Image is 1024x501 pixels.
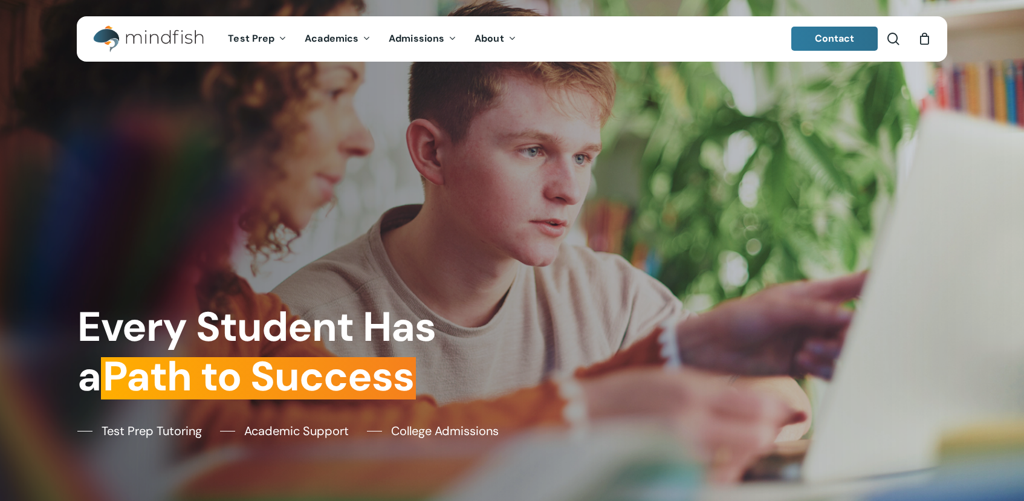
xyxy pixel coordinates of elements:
a: Academics [296,34,380,44]
a: Test Prep [219,34,296,44]
span: Test Prep [228,32,274,45]
header: Main Menu [77,16,947,62]
span: Admissions [389,32,444,45]
span: College Admissions [391,422,499,440]
a: Academic Support [220,422,349,440]
span: About [475,32,504,45]
a: Admissions [380,34,465,44]
span: Contact [815,32,855,45]
h1: Every Student Has a [77,303,504,401]
span: Academics [305,32,358,45]
a: Test Prep Tutoring [77,422,202,440]
a: Contact [791,27,878,51]
a: College Admissions [367,422,499,440]
span: Academic Support [244,422,349,440]
span: Test Prep Tutoring [102,422,202,440]
em: Path to Success [101,350,416,403]
a: About [465,34,525,44]
nav: Main Menu [219,16,525,62]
